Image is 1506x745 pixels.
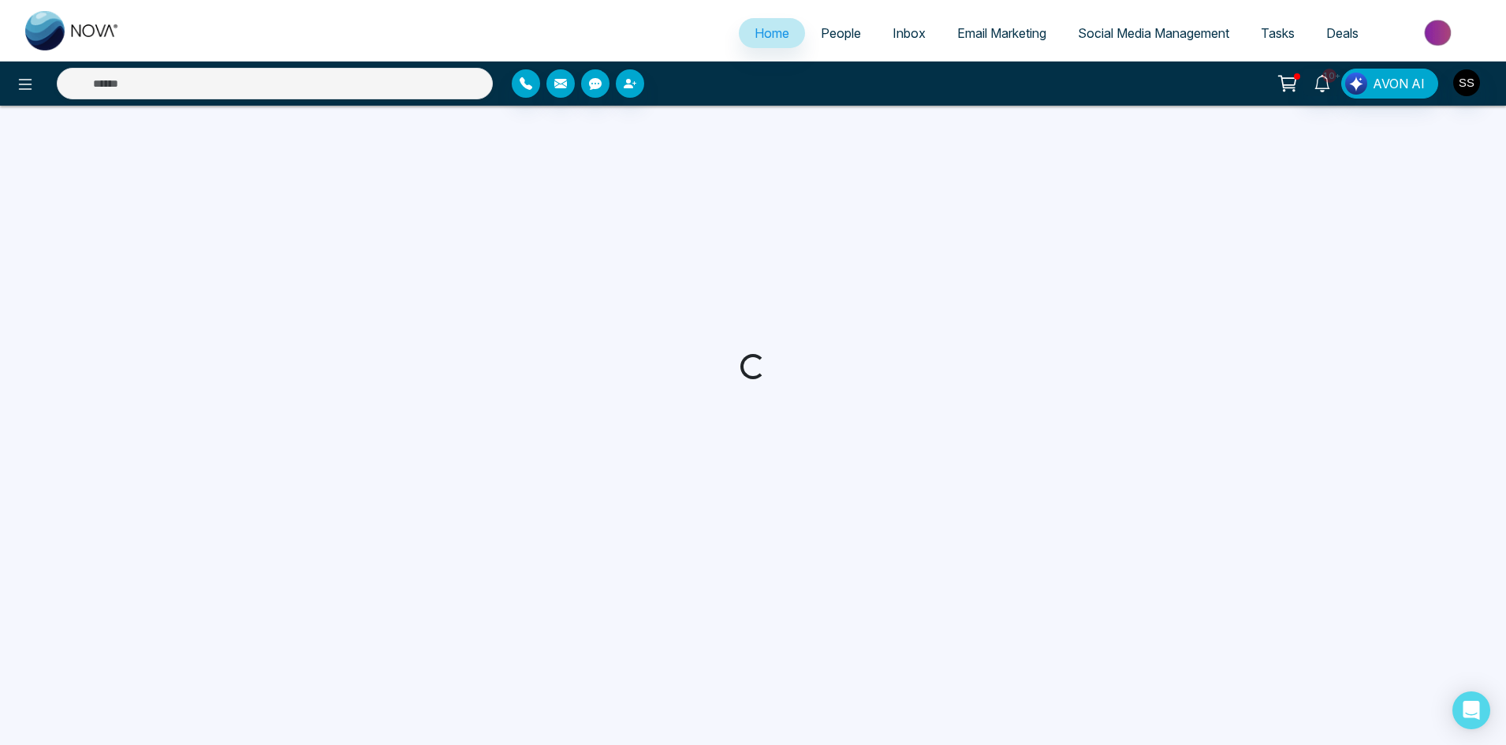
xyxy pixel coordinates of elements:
span: Inbox [893,25,926,41]
button: AVON AI [1341,69,1438,99]
a: People [805,18,877,48]
span: People [821,25,861,41]
span: Deals [1326,25,1359,41]
span: Tasks [1261,25,1295,41]
span: Social Media Management [1078,25,1229,41]
div: Open Intercom Messenger [1452,691,1490,729]
a: Home [739,18,805,48]
img: Lead Flow [1345,73,1367,95]
a: Social Media Management [1062,18,1245,48]
a: Inbox [877,18,941,48]
img: Market-place.gif [1382,15,1497,50]
a: Email Marketing [941,18,1062,48]
a: Deals [1310,18,1374,48]
a: 10+ [1303,69,1341,96]
img: Nova CRM Logo [25,11,120,50]
span: Home [755,25,789,41]
img: User Avatar [1453,69,1480,96]
a: Tasks [1245,18,1310,48]
span: Email Marketing [957,25,1046,41]
span: AVON AI [1373,74,1425,93]
span: 10+ [1322,69,1336,83]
